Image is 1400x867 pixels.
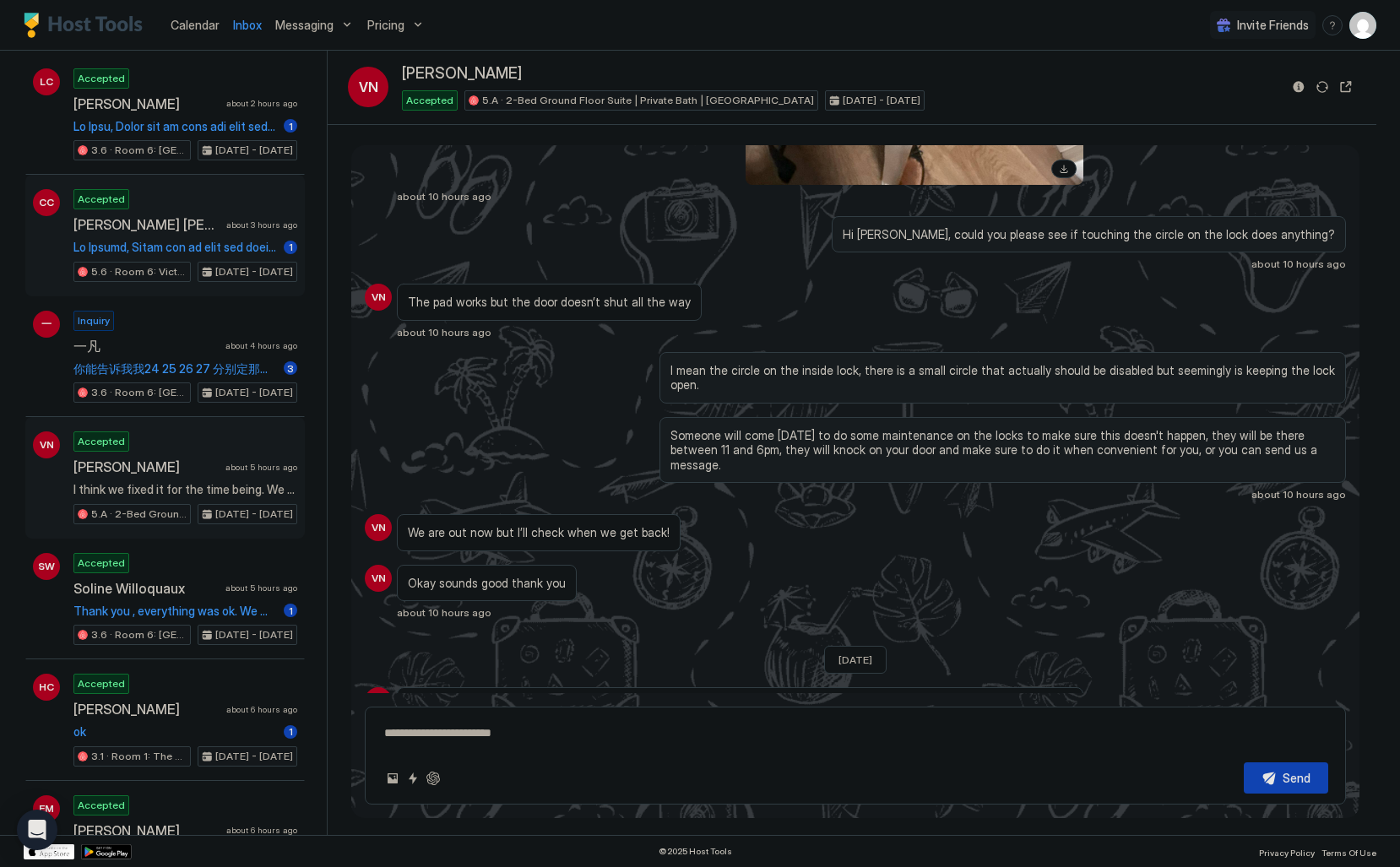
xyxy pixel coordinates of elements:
[171,18,220,32] span: Calendar
[408,295,691,310] span: The pad works but the door doesn’t shut all the way
[402,64,522,84] span: [PERSON_NAME]
[843,93,920,108] span: [DATE] - [DATE]
[81,844,132,859] a: Google Play Store
[73,338,219,355] span: 一凡
[1312,77,1332,97] button: Sync reservation
[289,604,293,617] span: 1
[215,385,293,400] span: [DATE] - [DATE]
[225,462,297,473] span: about 5 hours ago
[1336,77,1356,97] button: Open reservation
[215,749,293,764] span: [DATE] - [DATE]
[73,580,219,597] span: Soline Willoquaux
[659,846,732,857] span: © 2025 Host Tools
[1259,848,1315,858] span: Privacy Policy
[397,606,491,619] span: about 10 hours ago
[225,340,297,351] span: about 4 hours ago
[372,571,386,586] span: VN
[24,844,74,859] a: App Store
[39,195,54,210] span: CC
[91,749,187,764] span: 3.1 · Room 1: The Regency | Ground Floor | [GEOGRAPHIC_DATA]
[670,363,1335,393] span: I mean the circle on the inside lock, there is a small circle that actually should be disabled bu...
[91,143,187,158] span: 3.6 · Room 6: [GEOGRAPHIC_DATA] | Loft room | [GEOGRAPHIC_DATA]
[406,93,453,108] span: Accepted
[39,680,54,695] span: HC
[482,93,814,108] span: 5.A · 2-Bed Ground Floor Suite | Private Bath | [GEOGRAPHIC_DATA]
[287,362,294,375] span: 3
[78,555,125,571] span: Accepted
[73,361,277,377] span: 你能告诉我我24 25 26 27 分别定那几间房间吗
[73,95,220,112] span: [PERSON_NAME]
[359,77,378,97] span: VN
[670,428,1335,473] span: Someone will come [DATE] to do some maintenance on the locks to make sure this doesn't happen, th...
[41,317,52,332] span: 一
[91,627,187,642] span: 3.6 · Room 6: [GEOGRAPHIC_DATA] | Loft room | [GEOGRAPHIC_DATA]
[372,520,386,535] span: VN
[1322,15,1343,35] div: menu
[91,264,187,279] span: 5.6 · Room 6: Victoria Line | Loft room | [GEOGRAPHIC_DATA]
[408,525,670,540] span: We are out now but I’ll check when we get back!
[73,119,277,134] span: Lo Ipsu, Dolor sit am cons adi elit seddoei! Te'in utlabor et dolo mag al Enimad. Mi veni qui nos...
[78,71,125,86] span: Accepted
[397,190,491,203] span: about 10 hours ago
[289,241,293,253] span: 1
[215,264,293,279] span: [DATE] - [DATE]
[73,822,220,839] span: [PERSON_NAME]
[91,507,187,522] span: 5.A · 2-Bed Ground Floor Suite | Private Bath | [GEOGRAPHIC_DATA]
[171,16,220,34] a: Calendar
[1259,843,1315,860] a: Privacy Policy
[78,798,125,813] span: Accepted
[233,16,262,34] a: Inbox
[73,482,297,497] span: I think we fixed it for the time being. We won’t be at the airbnb for most of the day [DATE] so. ...
[215,627,293,642] span: [DATE] - [DATE]
[226,98,297,109] span: about 2 hours ago
[403,768,423,788] button: Quick reply
[383,768,403,788] button: Upload image
[1321,843,1376,860] a: Terms Of Use
[73,724,277,740] span: ok
[289,725,293,738] span: 1
[215,507,293,522] span: [DATE] - [DATE]
[1251,488,1346,501] span: about 10 hours ago
[91,385,187,400] span: 3.6 · Room 6: [GEOGRAPHIC_DATA] | Loft room | [GEOGRAPHIC_DATA]
[226,704,297,715] span: about 6 hours ago
[38,559,55,574] span: SW
[78,676,125,691] span: Accepted
[367,18,404,33] span: Pricing
[1321,848,1376,858] span: Terms Of Use
[39,801,54,816] span: EM
[226,219,297,230] span: about 3 hours ago
[838,653,872,666] span: [DATE]
[73,240,277,255] span: Lo Ipsumd, Sitam con ad elit sed doei tempori! Ut'la etdolor ma aliq eni ad Minimv. Qu nost exe u...
[843,227,1335,242] span: Hi [PERSON_NAME], could you please see if touching the circle on the lock does anything?
[73,458,219,475] span: [PERSON_NAME]
[73,216,220,233] span: [PERSON_NAME] [PERSON_NAME]
[78,192,125,207] span: Accepted
[1283,769,1310,787] div: Send
[24,13,150,38] a: Host Tools Logo
[289,120,293,133] span: 1
[408,576,566,591] span: Okay sounds good thank you
[1244,762,1328,794] button: Send
[1237,18,1309,33] span: Invite Friends
[78,434,125,449] span: Accepted
[73,604,277,619] span: Thank you , everything was ok. We Will Leave early tomorow , at 8h am. Have a good evening. Soline
[275,18,334,33] span: Messaging
[1051,160,1077,178] a: Download
[73,701,220,718] span: [PERSON_NAME]
[1349,12,1376,39] div: User profile
[78,313,110,328] span: Inquiry
[233,18,262,32] span: Inbox
[1251,257,1346,270] span: about 10 hours ago
[40,74,53,89] span: LC
[40,437,54,452] span: VN
[17,810,57,850] div: Open Intercom Messenger
[215,143,293,158] span: [DATE] - [DATE]
[397,326,491,339] span: about 10 hours ago
[423,768,443,788] button: ChatGPT Auto Reply
[372,290,386,305] span: VN
[225,583,297,593] span: about 5 hours ago
[226,825,297,836] span: about 6 hours ago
